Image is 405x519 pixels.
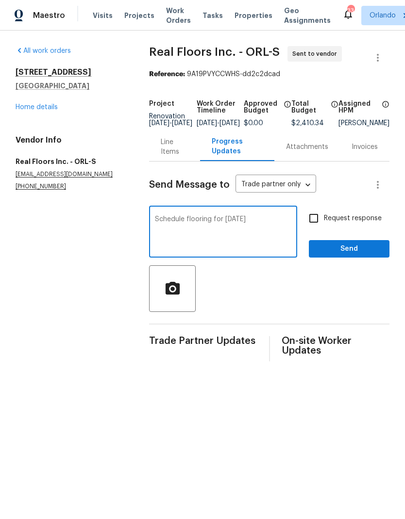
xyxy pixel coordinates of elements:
span: Send Message to [149,180,230,190]
span: Send [317,243,382,255]
span: - [149,120,192,127]
span: Orlando [370,11,396,20]
span: Properties [235,11,272,20]
a: All work orders [16,48,71,54]
span: Maestro [33,11,65,20]
span: The total cost of line items that have been proposed by Opendoor. This sum includes line items th... [331,100,338,120]
span: $0.00 [244,120,263,127]
span: Geo Assignments [284,6,331,25]
h5: Project [149,100,174,107]
h5: Total Budget [291,100,328,114]
span: The total cost of line items that have been approved by both Opendoor and the Trade Partner. This... [284,100,291,120]
span: - [197,120,240,127]
b: Reference: [149,71,185,78]
span: [DATE] [197,120,217,127]
div: Attachments [286,142,328,152]
span: Renovation [149,113,192,127]
div: Invoices [352,142,378,152]
span: Visits [93,11,113,20]
span: Tasks [202,12,223,19]
span: $2,410.34 [291,120,324,127]
span: Sent to vendor [292,49,341,59]
h5: Real Floors Inc. - ORL-S [16,157,126,166]
span: Real Floors Inc. - ORL-S [149,46,280,58]
span: [DATE] [172,120,192,127]
a: Home details [16,104,58,111]
span: Trade Partner Updates [149,336,257,346]
div: [PERSON_NAME] [338,120,389,127]
span: [DATE] [149,120,169,127]
textarea: Schedule flooring for [DATE] [155,216,291,250]
div: 33 [347,6,354,16]
h5: Assigned HPM [338,100,379,114]
h4: Vendor Info [16,135,126,145]
span: [DATE] [219,120,240,127]
button: Send [309,240,389,258]
span: Work Orders [166,6,191,25]
div: Trade partner only [236,177,316,193]
h5: Work Order Timeline [197,100,244,114]
div: Line Items [161,137,188,157]
div: Progress Updates [212,137,263,156]
span: Projects [124,11,154,20]
h5: Approved Budget [244,100,281,114]
div: 9A19PVYCCWHS-dd2c2dcad [149,69,389,79]
span: Request response [324,213,382,224]
span: On-site Worker Updates [282,336,390,356]
span: The hpm assigned to this work order. [382,100,389,120]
